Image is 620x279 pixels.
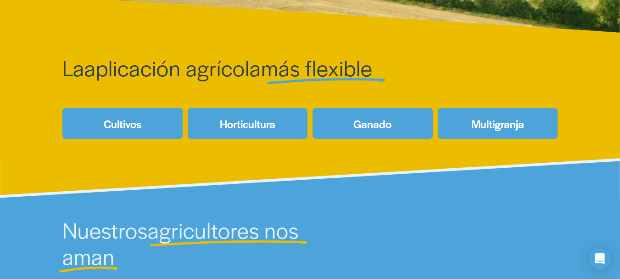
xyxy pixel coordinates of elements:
[438,108,558,139] a: Multigranja
[104,116,141,131] font: Cultivos
[62,215,304,271] font: agricultores nos aman
[62,215,148,245] font: Nuestros
[62,52,84,83] font: La
[62,108,183,139] a: Cultivos
[471,116,524,131] font: Multigranja
[589,248,611,270] div: Abrir Intercom Messenger
[313,108,433,139] a: Ganado
[220,116,275,131] font: Horticultura
[84,52,261,83] font: aplicación agrícola
[353,116,391,131] font: Ganado
[261,52,373,83] font: más flexible
[188,108,308,139] a: Horticultura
